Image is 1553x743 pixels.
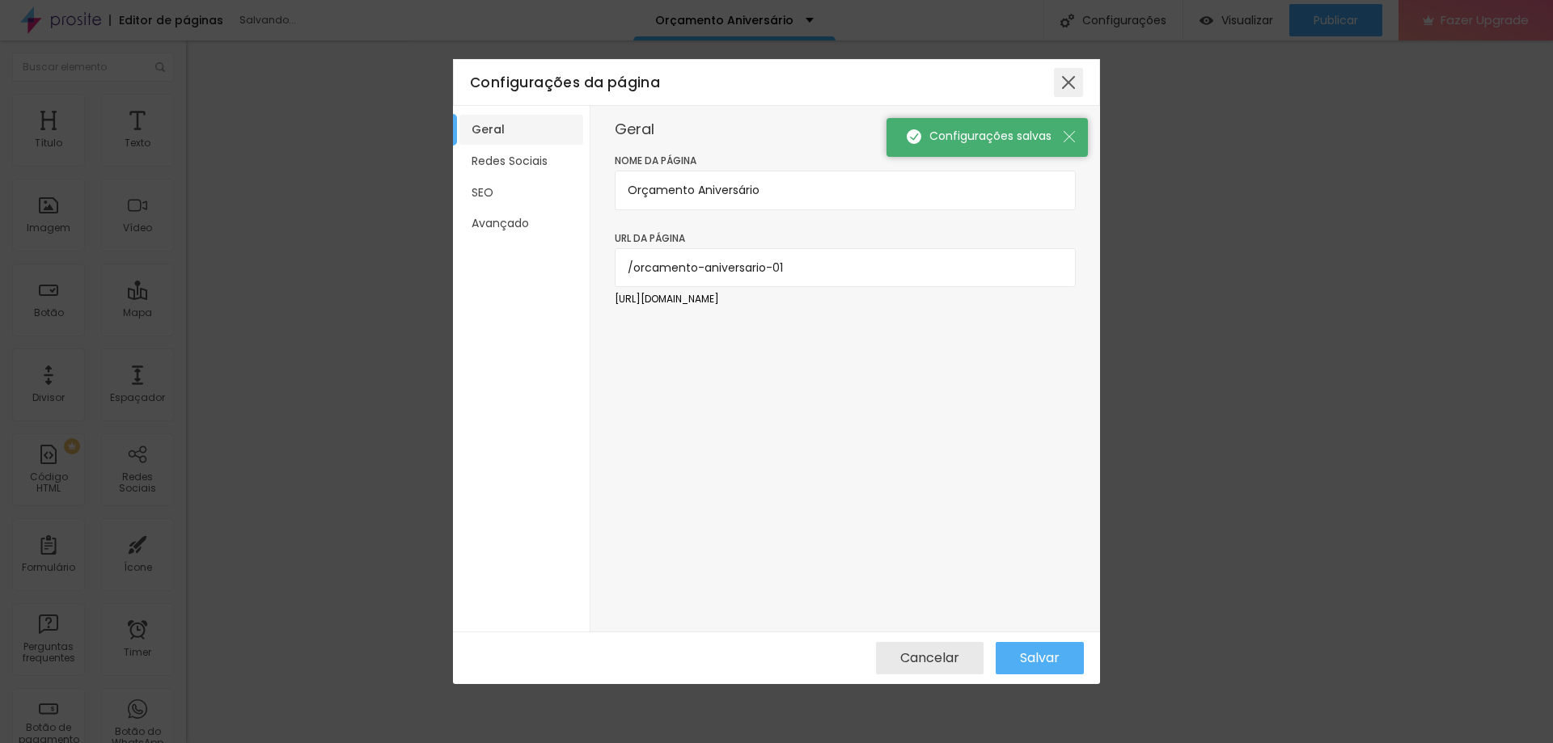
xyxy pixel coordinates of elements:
[615,122,1076,137] div: Geral
[459,115,583,145] li: Geral
[996,642,1084,674] button: Salvar
[1064,131,1075,142] img: Icone
[459,146,583,176] li: Redes Sociais
[459,178,583,208] li: SEO
[1020,651,1060,665] span: Salvar
[615,154,696,167] span: Nome da página
[615,231,685,245] span: URL da página
[459,209,583,239] li: Avançado
[900,651,959,665] span: Cancelar
[876,642,984,674] button: Cancelar
[907,128,1068,145] span: Configurações salvas
[907,129,921,144] img: Icone
[470,73,660,92] span: Configurações da página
